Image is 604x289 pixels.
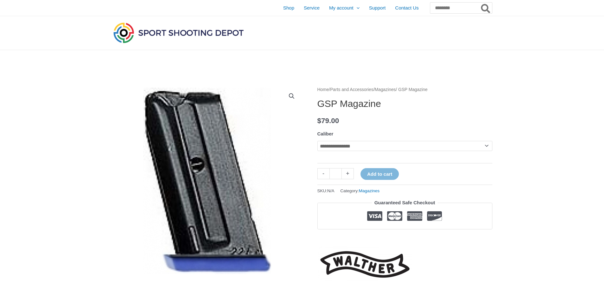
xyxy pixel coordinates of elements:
[317,234,492,242] iframe: Customer reviews powered by Trustpilot
[317,187,334,195] span: SKU:
[372,198,438,207] legend: Guaranteed Safe Checkout
[360,168,399,180] button: Add to cart
[375,87,396,92] a: Magazines
[329,168,342,179] input: Product quantity
[480,3,492,13] button: Search
[340,187,380,195] span: Category:
[317,131,334,136] label: Caliber
[359,188,380,193] a: Magazines
[342,168,354,179] a: +
[317,98,492,109] h1: GSP Magazine
[327,188,334,193] span: N/A
[112,21,245,44] img: Sport Shooting Depot
[317,86,492,94] nav: Breadcrumb
[317,117,339,125] bdi: 79.00
[330,87,373,92] a: Parts and Accessories
[317,87,329,92] a: Home
[317,168,329,179] a: -
[286,90,297,102] a: View full-screen image gallery
[317,117,321,125] span: $
[317,246,412,282] a: Walther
